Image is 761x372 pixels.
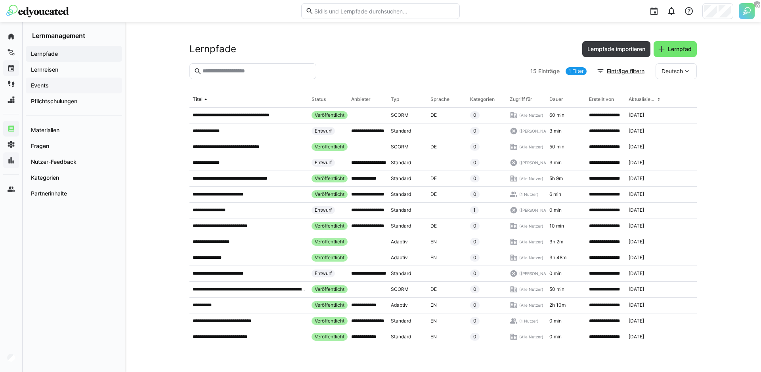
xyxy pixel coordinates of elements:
[549,302,566,308] span: 2h 10m
[519,160,555,165] span: ([PERSON_NAME])
[315,191,344,197] span: Veröffentlicht
[315,286,344,292] span: Veröffentlicht
[629,286,644,292] span: [DATE]
[391,254,408,261] span: Adaptiv
[473,128,476,134] span: 0
[519,176,543,181] span: (Alle Nutzer)
[629,128,644,134] span: [DATE]
[315,254,344,261] span: Veröffentlicht
[530,67,537,75] span: 15
[315,112,344,118] span: Veröffentlicht
[430,144,437,150] span: DE
[430,175,437,182] span: DE
[549,112,564,118] span: 60 min
[538,67,560,75] span: Einträge
[473,207,476,213] span: 1
[667,45,693,53] span: Lernpfad
[629,175,644,182] span: [DATE]
[315,302,344,308] span: Veröffentlicht
[654,41,697,57] button: Lernpfad
[315,144,344,150] span: Veröffentlicht
[473,191,476,197] span: 0
[662,67,683,75] span: Deutsch
[519,192,539,197] span: (1 Nutzer)
[391,191,411,197] span: Standard
[391,239,408,245] span: Adaptiv
[519,239,543,245] span: (Alle Nutzer)
[549,239,563,245] span: 3h 2m
[391,175,411,182] span: Standard
[589,96,614,102] div: Erstellt von
[391,96,399,102] div: Typ
[549,254,566,261] span: 3h 48m
[549,318,562,324] span: 0 min
[189,43,236,55] h2: Lernpfade
[391,207,411,213] span: Standard
[430,96,449,102] div: Sprache
[519,302,543,308] span: (Alle Nutzer)
[315,207,332,213] span: Entwurf
[391,144,409,150] span: SCORM
[430,191,437,197] span: DE
[391,112,409,118] span: SCORM
[519,128,555,134] span: ([PERSON_NAME])
[549,334,562,340] span: 0 min
[519,287,543,292] span: (Alle Nutzer)
[566,67,587,75] a: 1 Filter
[519,318,539,324] span: (1 Nutzer)
[473,144,476,150] span: 0
[193,96,203,102] div: Titel
[586,45,646,53] span: Lernpfade importieren
[473,286,476,292] span: 0
[430,112,437,118] span: DE
[315,175,344,182] span: Veröffentlicht
[473,112,476,118] span: 0
[473,254,476,261] span: 0
[473,159,476,166] span: 0
[391,318,411,324] span: Standard
[519,334,543,340] span: (Alle Nutzer)
[549,144,564,150] span: 50 min
[582,41,650,57] button: Lernpfade importieren
[519,255,543,260] span: (Alle Nutzer)
[549,223,564,229] span: 10 min
[315,270,332,277] span: Entwurf
[629,144,644,150] span: [DATE]
[629,112,644,118] span: [DATE]
[629,239,644,245] span: [DATE]
[391,286,409,292] span: SCORM
[391,334,411,340] span: Standard
[519,223,543,229] span: (Alle Nutzer)
[549,175,563,182] span: 5h 9m
[606,67,646,75] span: Einträge filtern
[391,270,411,277] span: Standard
[473,223,476,229] span: 0
[519,207,555,213] span: ([PERSON_NAME])
[510,96,532,102] div: Zugriff für
[629,159,644,166] span: [DATE]
[391,223,411,229] span: Standard
[315,334,344,340] span: Veröffentlicht
[391,128,411,134] span: Standard
[351,96,371,102] div: Anbieter
[629,223,644,229] span: [DATE]
[430,254,437,261] span: EN
[314,8,455,15] input: Skills und Lernpfade durchsuchen…
[629,207,644,213] span: [DATE]
[430,318,437,324] span: EN
[549,191,561,197] span: 6 min
[549,128,562,134] span: 3 min
[629,318,644,324] span: [DATE]
[549,96,563,102] div: Dauer
[629,191,644,197] span: [DATE]
[549,270,562,277] span: 0 min
[549,207,562,213] span: 0 min
[473,270,476,277] span: 0
[473,239,476,245] span: 0
[519,144,543,150] span: (Alle Nutzer)
[315,239,344,245] span: Veröffentlicht
[549,159,562,166] span: 3 min
[430,334,437,340] span: EN
[629,302,644,308] span: [DATE]
[519,112,543,118] span: (Alle Nutzer)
